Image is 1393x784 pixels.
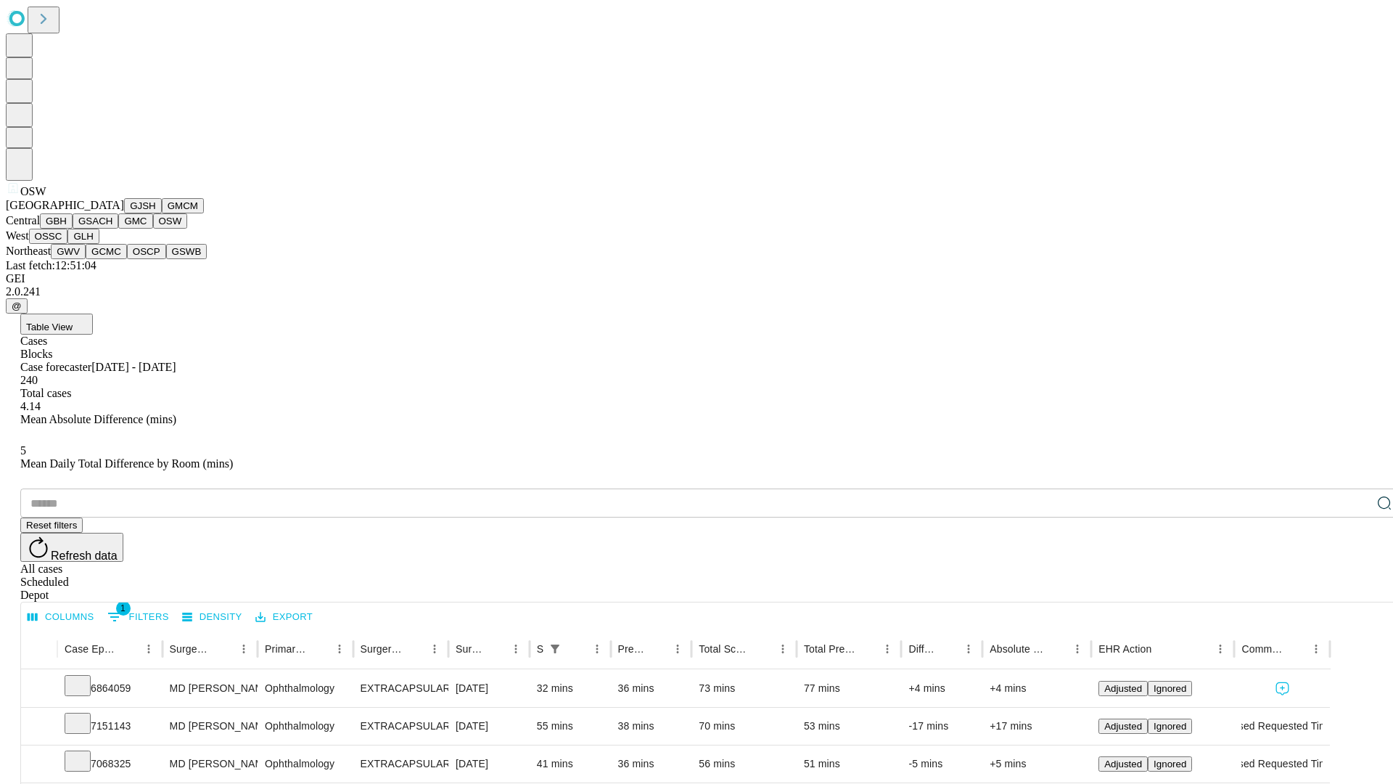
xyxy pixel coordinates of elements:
[958,639,979,659] button: Menu
[86,244,127,259] button: GCMC
[908,670,975,707] div: +4 mins
[6,285,1387,298] div: 2.0.241
[1098,643,1151,655] div: EHR Action
[361,643,403,655] div: Surgery Name
[456,746,522,783] div: [DATE]
[20,400,41,412] span: 4.14
[877,639,897,659] button: Menu
[20,374,38,386] span: 240
[647,639,667,659] button: Sort
[28,714,50,740] button: Expand
[990,708,1084,745] div: +17 mins
[699,708,789,745] div: 70 mins
[1154,759,1186,769] span: Ignored
[699,746,789,783] div: 56 mins
[6,199,124,211] span: [GEOGRAPHIC_DATA]
[1148,719,1192,734] button: Ignored
[1241,708,1322,745] div: Used Requested Time
[65,643,117,655] div: Case Epic Id
[1104,759,1142,769] span: Adjusted
[6,259,96,271] span: Last fetch: 12:51:04
[51,550,118,562] span: Refresh data
[20,518,83,533] button: Reset filters
[91,361,176,373] span: [DATE] - [DATE]
[1154,721,1186,732] span: Ignored
[153,213,188,229] button: OSW
[162,198,204,213] button: GMCM
[6,272,1387,285] div: GEI
[618,746,685,783] div: 36 mins
[667,639,688,659] button: Menu
[804,643,856,655] div: Total Predicted Duration
[116,601,131,616] span: 1
[804,746,895,783] div: 51 mins
[65,746,155,783] div: 7068325
[424,639,445,659] button: Menu
[699,643,751,655] div: Total Scheduled Duration
[618,670,685,707] div: 36 mins
[265,643,307,655] div: Primary Service
[908,746,975,783] div: -5 mins
[990,746,1084,783] div: +5 mins
[1098,681,1148,696] button: Adjusted
[178,606,246,629] button: Density
[20,413,176,425] span: Mean Absolute Difference (mins)
[28,677,50,702] button: Expand
[40,213,73,229] button: GBH
[545,639,565,659] div: 1 active filter
[908,643,937,655] div: Difference
[804,708,895,745] div: 53 mins
[1241,746,1322,783] div: Used Requested Time
[20,444,26,457] span: 5
[67,229,99,244] button: GLH
[166,244,207,259] button: GSWB
[938,639,958,659] button: Sort
[170,670,250,707] div: MD [PERSON_NAME]
[545,639,565,659] button: Show filters
[1104,721,1142,732] span: Adjusted
[65,670,155,707] div: 6864059
[1241,643,1283,655] div: Comments
[485,639,506,659] button: Sort
[1230,708,1333,745] span: Used Requested Time
[1230,746,1333,783] span: Used Requested Time
[618,708,685,745] div: 38 mins
[329,639,350,659] button: Menu
[1067,639,1088,659] button: Menu
[1047,639,1067,659] button: Sort
[20,361,91,373] span: Case forecaster
[1210,639,1230,659] button: Menu
[170,708,250,745] div: MD [PERSON_NAME]
[567,639,587,659] button: Sort
[1098,756,1148,772] button: Adjusted
[309,639,329,659] button: Sort
[1098,719,1148,734] button: Adjusted
[127,244,166,259] button: OSCP
[170,643,212,655] div: Surgeon Name
[456,643,484,655] div: Surgery Date
[29,229,68,244] button: OSSC
[537,643,543,655] div: Scheduled In Room Duration
[12,301,22,311] span: @
[265,670,345,707] div: Ophthalmology
[361,708,441,745] div: EXTRACAPSULAR CATARACT REMOVAL COMPLEX WITH IOL
[361,670,441,707] div: EXTRACAPSULAR CATARACT REMOVAL WITH [MEDICAL_DATA]
[1154,683,1186,694] span: Ignored
[234,639,254,659] button: Menu
[20,457,233,470] span: Mean Daily Total Difference by Room (mins)
[506,639,526,659] button: Menu
[252,606,316,629] button: Export
[1148,756,1192,772] button: Ignored
[699,670,789,707] div: 73 mins
[20,185,46,197] span: OSW
[65,708,155,745] div: 7151143
[20,387,71,399] span: Total cases
[51,244,86,259] button: GWV
[6,229,29,242] span: West
[73,213,118,229] button: GSACH
[20,533,123,562] button: Refresh data
[24,606,98,629] button: Select columns
[20,314,93,335] button: Table View
[1153,639,1173,659] button: Sort
[1104,683,1142,694] span: Adjusted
